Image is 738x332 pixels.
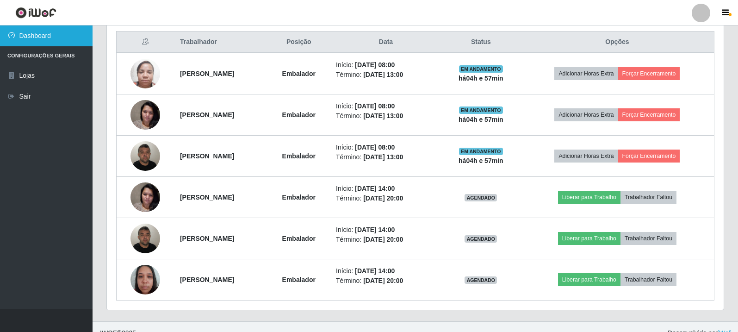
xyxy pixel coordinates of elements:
[15,7,56,19] img: CoreUI Logo
[363,236,403,243] time: [DATE] 20:00
[355,185,395,192] time: [DATE] 14:00
[282,235,316,242] strong: Embalador
[336,111,436,121] li: Término:
[618,67,680,80] button: Forçar Encerramento
[465,235,497,243] span: AGENDADO
[554,108,618,121] button: Adicionar Horas Extra
[180,276,234,283] strong: [PERSON_NAME]
[558,273,620,286] button: Liberar para Trabalho
[558,191,620,204] button: Liberar para Trabalho
[336,235,436,244] li: Término:
[355,226,395,233] time: [DATE] 14:00
[465,194,497,201] span: AGENDADO
[130,54,160,93] img: 1678404349838.jpeg
[267,31,330,53] th: Posição
[441,31,521,53] th: Status
[180,70,234,77] strong: [PERSON_NAME]
[336,194,436,203] li: Término:
[130,95,160,134] img: 1682608462576.jpeg
[336,276,436,286] li: Término:
[355,61,395,69] time: [DATE] 08:00
[363,277,403,284] time: [DATE] 20:00
[554,67,618,80] button: Adicionar Horas Extra
[282,276,316,283] strong: Embalador
[282,111,316,119] strong: Embalador
[355,102,395,110] time: [DATE] 08:00
[330,31,441,53] th: Data
[459,75,503,82] strong: há 04 h e 57 min
[336,60,436,70] li: Início:
[130,177,160,217] img: 1682608462576.jpeg
[130,136,160,175] img: 1714957062897.jpeg
[459,157,503,164] strong: há 04 h e 57 min
[180,152,234,160] strong: [PERSON_NAME]
[130,260,160,299] img: 1740415667017.jpeg
[554,150,618,163] button: Adicionar Horas Extra
[620,232,676,245] button: Trabalhador Faltou
[459,116,503,123] strong: há 04 h e 57 min
[459,65,503,73] span: EM ANDAMENTO
[355,267,395,275] time: [DATE] 14:00
[363,194,403,202] time: [DATE] 20:00
[336,101,436,111] li: Início:
[336,225,436,235] li: Início:
[363,71,403,78] time: [DATE] 13:00
[363,153,403,161] time: [DATE] 13:00
[521,31,714,53] th: Opções
[363,112,403,119] time: [DATE] 13:00
[620,273,676,286] button: Trabalhador Faltou
[180,194,234,201] strong: [PERSON_NAME]
[618,108,680,121] button: Forçar Encerramento
[465,276,497,284] span: AGENDADO
[459,148,503,155] span: EM ANDAMENTO
[282,70,316,77] strong: Embalador
[459,106,503,114] span: EM ANDAMENTO
[180,111,234,119] strong: [PERSON_NAME]
[180,235,234,242] strong: [PERSON_NAME]
[355,144,395,151] time: [DATE] 08:00
[336,152,436,162] li: Término:
[282,152,316,160] strong: Embalador
[336,184,436,194] li: Início:
[618,150,680,163] button: Forçar Encerramento
[336,266,436,276] li: Início:
[336,143,436,152] li: Início:
[336,70,436,80] li: Término:
[282,194,316,201] strong: Embalador
[558,232,620,245] button: Liberar para Trabalho
[620,191,676,204] button: Trabalhador Faltou
[130,219,160,258] img: 1714957062897.jpeg
[174,31,267,53] th: Trabalhador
